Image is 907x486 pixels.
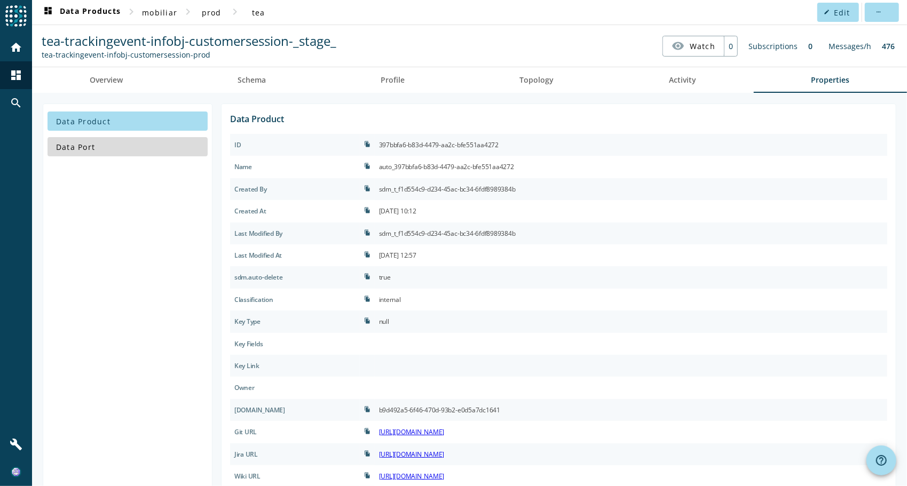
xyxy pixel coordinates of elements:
[379,227,516,240] div: sdm_t_f1d554c9-d234-45ac-bc34-6fdf8989384b
[230,333,360,355] div: sdm.custom.key_fields
[379,427,445,436] a: [URL][DOMAIN_NAME]
[690,37,715,55] span: Watch
[5,5,27,27] img: spoud-logo.svg
[42,6,54,19] mat-icon: dashboard
[48,137,208,156] button: Data Port
[824,9,830,15] mat-icon: edit
[364,406,370,412] i: file_copy
[379,160,514,173] div: auto_397bbfa6-b83d-4479-aa2c-bfe551aa4272
[194,3,228,22] button: prod
[379,450,445,459] a: [URL][DOMAIN_NAME]
[823,36,877,57] div: Messages/h
[230,266,360,288] div: sdm.auto-delete
[238,76,266,84] span: Schema
[10,41,22,54] mat-icon: home
[230,178,360,200] div: sdm.created.by
[230,310,360,332] div: sdm.custom.key
[811,76,849,84] span: Properties
[379,472,445,481] a: [URL][DOMAIN_NAME]
[252,7,265,18] span: tea
[379,293,401,306] div: internal
[230,222,360,244] div: sdm.modified.by
[364,296,370,302] i: file_copy
[364,450,370,457] i: file_copy
[230,200,360,222] div: sdm.created.at
[379,204,416,218] div: [DATE] 10:12
[669,76,696,84] span: Activity
[379,138,499,152] div: 397bbfa6-b83d-4479-aa2c-bfe551aa4272
[724,36,737,56] div: 0
[230,156,360,178] div: sdm.name
[520,76,554,84] span: Topology
[230,113,284,126] div: Data Product
[364,472,370,479] i: file_copy
[230,377,360,399] div: sdm.data.user.email
[230,289,360,310] div: sdm.custom.classification
[230,355,360,377] div: sdm.custom.key_link
[56,142,95,152] span: Data Port
[230,399,360,421] div: sdm.owner.id
[138,3,182,22] button: mobiliar
[364,428,370,434] i: file_copy
[817,3,859,22] button: Edit
[56,116,111,126] span: Data Product
[381,76,405,84] span: Profile
[125,5,138,18] mat-icon: chevron_right
[230,134,360,156] div: sdm.id
[90,76,123,84] span: Overview
[875,454,888,467] mat-icon: help_outline
[672,39,684,52] mat-icon: visibility
[42,6,121,19] span: Data Products
[663,36,724,55] button: Watch
[364,141,370,147] i: file_copy
[202,7,222,18] span: prod
[364,251,370,258] i: file_copy
[42,32,336,50] span: tea-trackingevent-infobj-customersession-_stage_
[182,5,194,18] mat-icon: chevron_right
[230,443,360,465] div: spoud.jira.url
[379,249,416,262] div: [DATE] 12:57
[379,182,516,196] div: sdm_t_f1d554c9-d234-45ac-bc34-6fdf8989384b
[37,3,125,22] button: Data Products
[877,36,900,57] div: 476
[142,7,177,18] span: mobiliar
[364,207,370,213] i: file_copy
[743,36,803,57] div: Subscriptions
[364,185,370,192] i: file_copy
[834,7,850,18] span: Edit
[10,97,22,109] mat-icon: search
[364,163,370,169] i: file_copy
[803,36,818,57] div: 0
[11,467,21,477] img: 86f881849138d3b1d94c796c1116b66a
[230,244,360,266] div: sdm.modified.at
[48,111,208,131] button: Data Product
[876,9,881,15] mat-icon: more_horiz
[10,438,22,451] mat-icon: build
[364,229,370,236] i: file_copy
[379,403,500,417] div: b9d492a5-6f46-470d-93b2-e0d5a7dc1641
[364,317,370,324] i: file_copy
[379,315,389,328] div: null
[379,270,391,284] div: true
[230,421,360,443] div: spoud.git.url
[42,50,336,60] div: Kafka Topic: tea-trackingevent-infobj-customersession-prod
[10,69,22,82] mat-icon: dashboard
[228,5,241,18] mat-icon: chevron_right
[241,3,275,22] button: tea
[364,273,370,280] i: file_copy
